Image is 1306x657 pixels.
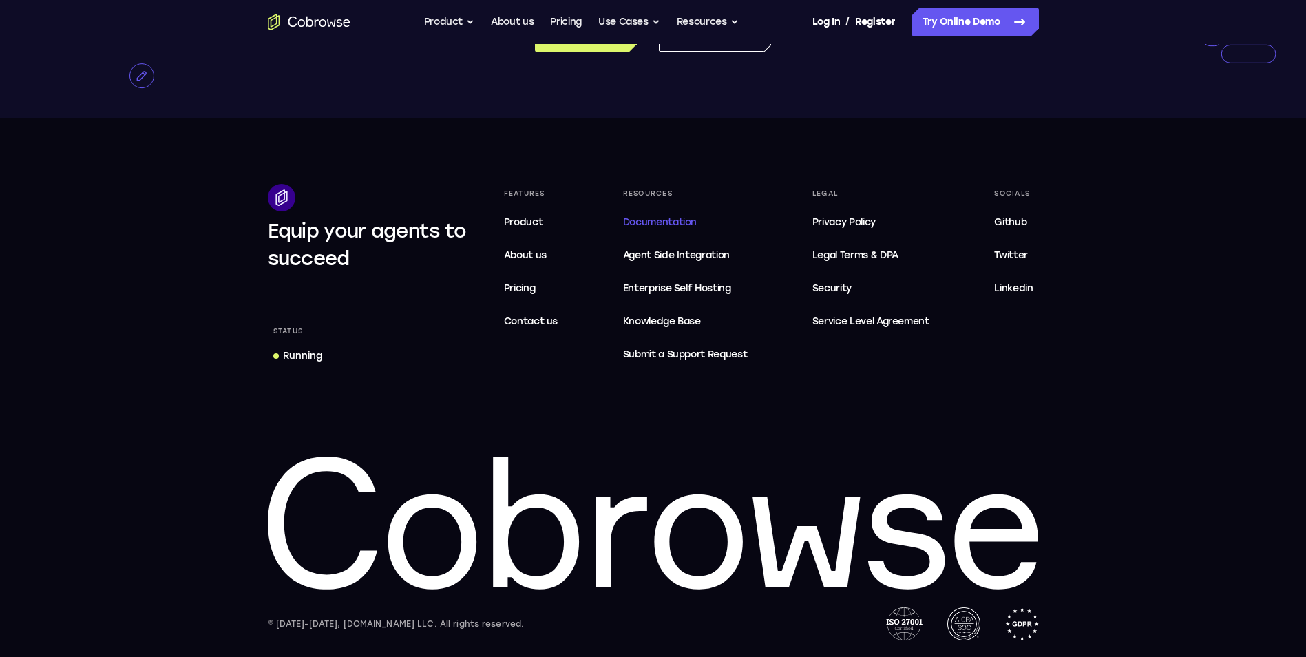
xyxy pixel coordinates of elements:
[989,209,1038,236] a: Github
[550,8,582,36] a: Pricing
[618,275,753,302] a: Enterprise Self Hosting
[268,219,467,270] span: Equip your agents to succeed
[807,308,935,335] a: Service Level Agreement
[994,282,1033,294] span: Linkedin
[268,14,350,30] a: Go to the home page
[598,8,660,36] button: Use Cases
[504,249,547,261] span: About us
[618,242,753,269] a: Agent Side Integration
[947,607,980,640] img: AICPA SOC
[283,349,322,363] div: Running
[498,308,564,335] a: Contact us
[989,242,1038,269] a: Twitter
[807,275,935,302] a: Security
[807,184,935,203] div: Legal
[677,8,739,36] button: Resources
[618,341,753,368] a: Submit a Support Request
[504,216,543,228] span: Product
[268,322,309,341] div: Status
[855,8,895,36] a: Register
[618,308,753,335] a: Knowledge Base
[807,242,935,269] a: Legal Terms & DPA
[1005,607,1039,640] img: GDPR
[994,249,1028,261] span: Twitter
[424,8,475,36] button: Product
[623,216,697,228] span: Documentation
[498,209,564,236] a: Product
[623,346,748,363] span: Submit a Support Request
[491,8,534,36] a: About us
[812,8,840,36] a: Log In
[994,216,1026,228] span: Github
[268,344,328,368] a: Running
[989,184,1038,203] div: Socials
[886,607,922,640] img: ISO
[498,242,564,269] a: About us
[504,282,536,294] span: Pricing
[498,184,564,203] div: Features
[912,8,1039,36] a: Try Online Demo
[268,617,525,631] div: © [DATE]-[DATE], [DOMAIN_NAME] LLC. All rights reserved.
[812,282,852,294] span: Security
[812,313,929,330] span: Service Level Agreement
[623,280,748,297] span: Enterprise Self Hosting
[623,247,748,264] span: Agent Side Integration
[812,216,876,228] span: Privacy Policy
[989,275,1038,302] a: Linkedin
[623,315,701,327] span: Knowledge Base
[845,14,850,30] span: /
[618,209,753,236] a: Documentation
[498,275,564,302] a: Pricing
[812,249,898,261] span: Legal Terms & DPA
[807,209,935,236] a: Privacy Policy
[618,184,753,203] div: Resources
[504,315,558,327] span: Contact us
